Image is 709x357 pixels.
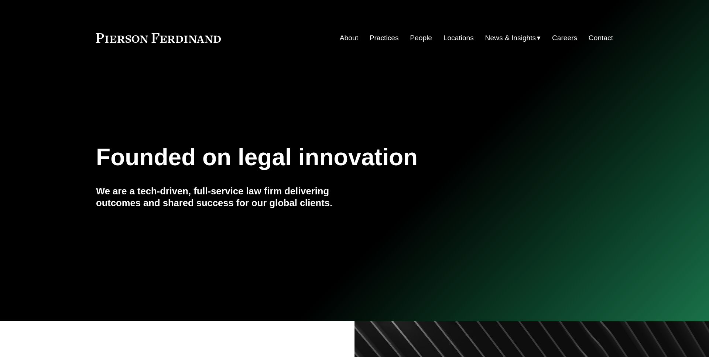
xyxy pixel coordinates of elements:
a: Locations [443,31,474,45]
span: News & Insights [485,32,536,45]
h1: Founded on legal innovation [96,144,527,171]
a: Careers [552,31,577,45]
a: People [410,31,432,45]
a: Practices [370,31,399,45]
h4: We are a tech-driven, full-service law firm delivering outcomes and shared success for our global... [96,185,354,209]
a: Contact [589,31,613,45]
a: folder dropdown [485,31,541,45]
a: About [340,31,358,45]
